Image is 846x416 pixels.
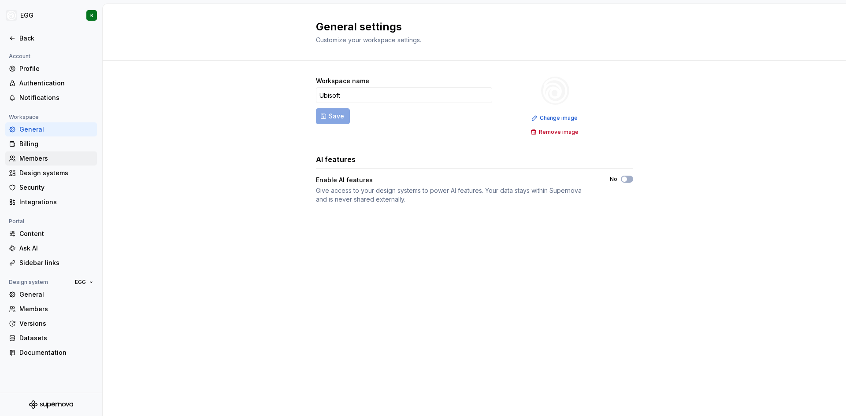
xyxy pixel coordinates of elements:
div: Authentication [19,79,93,88]
div: K [90,12,93,19]
div: General [19,125,93,134]
div: Portal [5,216,28,227]
div: Ask AI [19,244,93,253]
a: Authentication [5,76,97,90]
button: Remove image [528,126,583,138]
a: General [5,287,97,302]
div: Members [19,305,93,313]
button: Change image [529,112,582,124]
a: General [5,122,97,136]
a: Back [5,31,97,45]
span: Remove image [539,129,579,136]
span: Customize your workspace settings. [316,36,421,44]
a: Profile [5,62,97,76]
div: Give access to your design systems to power AI features. Your data stays within Supernova and is ... [316,186,594,204]
div: Content [19,229,93,238]
div: Account [5,51,34,62]
div: Documentation [19,348,93,357]
img: 87d06435-c97f-426c-aa5d-5eb8acd3d8b3.png [541,77,569,105]
div: General [19,290,93,299]
div: Notifications [19,93,93,102]
span: EGG [75,279,86,286]
a: Members [5,151,97,166]
a: Sidebar links [5,256,97,270]
a: Datasets [5,331,97,345]
h3: AI features [316,154,356,165]
div: Versions [19,319,93,328]
button: EGGK [2,6,100,25]
div: EGG [20,11,33,20]
label: Workspace name [316,77,369,85]
div: Security [19,183,93,192]
span: Change image [540,114,578,121]
div: Enable AI features [316,176,594,184]
label: No [610,176,617,183]
a: Billing [5,137,97,151]
div: Sidebar links [19,258,93,267]
a: Integrations [5,195,97,209]
a: Documentation [5,346,97,360]
a: Ask AI [5,241,97,255]
div: Datasets [19,334,93,342]
div: Profile [19,64,93,73]
div: Design system [5,277,52,287]
a: Security [5,180,97,195]
h2: General settings [316,20,623,34]
a: Versions [5,317,97,331]
div: Design systems [19,169,93,177]
a: Members [5,302,97,316]
img: 87d06435-c97f-426c-aa5d-5eb8acd3d8b3.png [6,10,17,21]
div: Workspace [5,112,42,122]
svg: Supernova Logo [29,400,73,409]
div: Members [19,154,93,163]
div: Billing [19,140,93,148]
div: Back [19,34,93,43]
div: Integrations [19,198,93,206]
a: Notifications [5,91,97,105]
a: Design systems [5,166,97,180]
a: Content [5,227,97,241]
